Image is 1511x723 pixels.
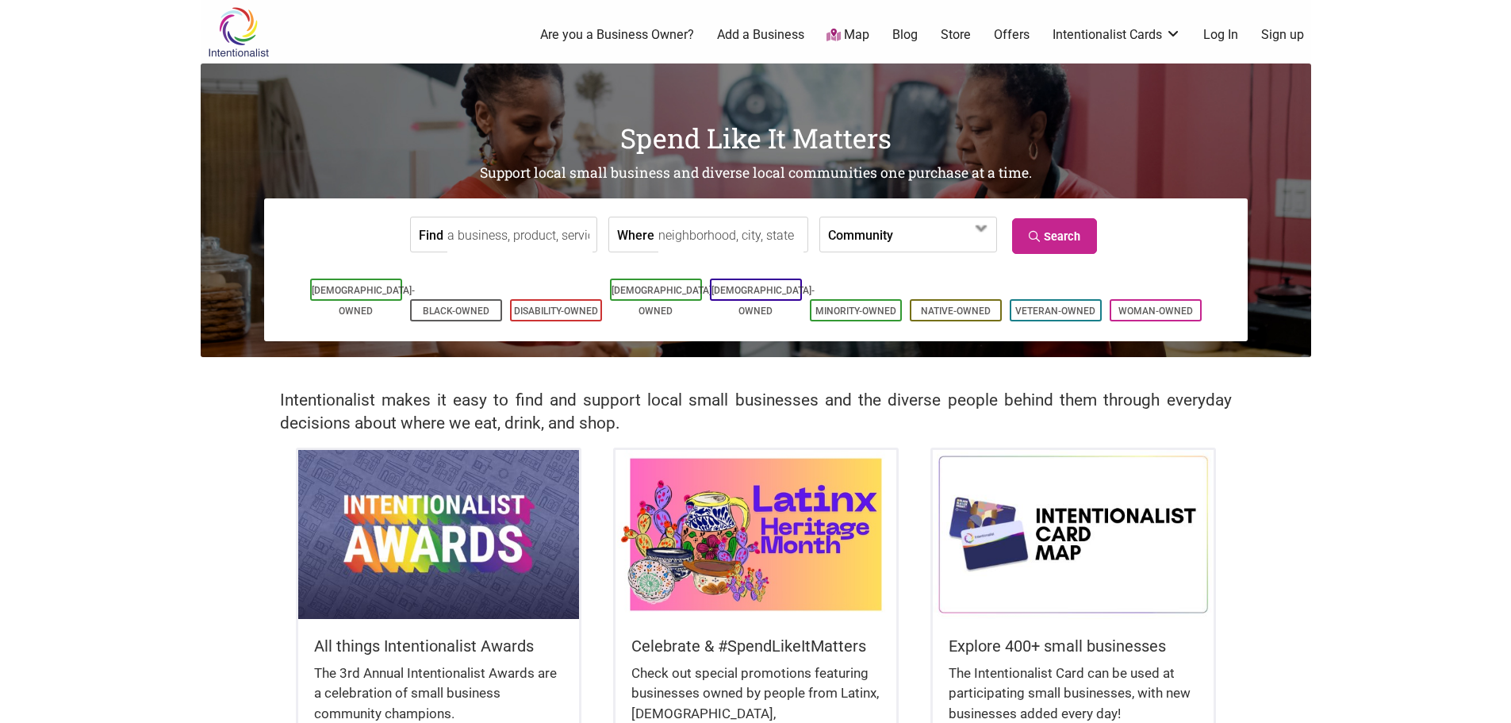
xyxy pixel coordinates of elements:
[941,26,971,44] a: Store
[717,26,804,44] a: Add a Business
[949,635,1198,657] h5: Explore 400+ small businesses
[201,6,276,58] img: Intentionalist
[1015,306,1095,317] a: Veteran-Owned
[540,26,694,44] a: Are you a Business Owner?
[617,217,654,252] label: Where
[201,119,1311,157] h1: Spend Like It Matters
[423,306,489,317] a: Black-Owned
[447,217,593,253] input: a business, product, service
[994,26,1030,44] a: Offers
[314,635,563,657] h5: All things Intentionalist Awards
[612,285,715,317] a: [DEMOGRAPHIC_DATA]-Owned
[828,217,893,252] label: Community
[1261,26,1304,44] a: Sign up
[298,450,579,618] img: Intentionalist Awards
[826,26,869,44] a: Map
[280,389,1232,435] h2: Intentionalist makes it easy to find and support local small businesses and the diverse people be...
[1118,306,1193,317] a: Woman-Owned
[616,450,896,618] img: Latinx / Hispanic Heritage Month
[921,306,991,317] a: Native-Owned
[1053,26,1181,44] a: Intentionalist Cards
[631,635,880,657] h5: Celebrate & #SpendLikeItMatters
[514,306,598,317] a: Disability-Owned
[1012,218,1097,254] a: Search
[312,285,415,317] a: [DEMOGRAPHIC_DATA]-Owned
[892,26,918,44] a: Blog
[815,306,896,317] a: Minority-Owned
[419,217,443,252] label: Find
[201,163,1311,183] h2: Support local small business and diverse local communities one purchase at a time.
[711,285,815,317] a: [DEMOGRAPHIC_DATA]-Owned
[1203,26,1238,44] a: Log In
[933,450,1214,618] img: Intentionalist Card Map
[658,217,803,253] input: neighborhood, city, state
